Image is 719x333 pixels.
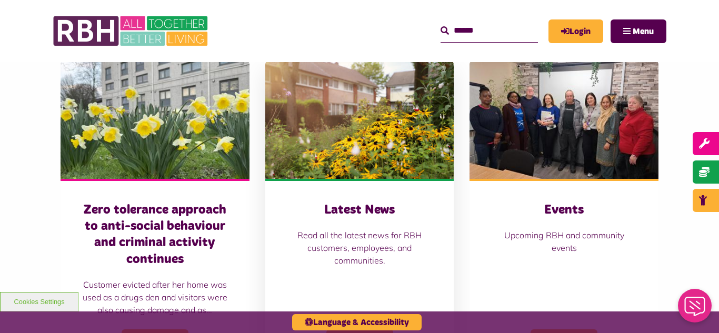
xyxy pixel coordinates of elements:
h3: Events [491,202,637,218]
button: Navigation [611,19,666,43]
img: Group photo of customers and colleagues at Spotland Community Centre [470,61,658,179]
img: SAZ MEDIA RBH HOUSING4 [265,61,454,179]
p: Read all the latest news for RBH customers, employees, and communities. [286,229,433,267]
iframe: Netcall Web Assistant for live chat [672,286,719,333]
h3: Zero tolerance approach to anti-social behaviour and criminal activity continues [82,202,228,268]
img: RBH [53,11,211,52]
img: Freehold [61,61,249,179]
input: Search [441,19,538,42]
span: Menu [633,27,654,36]
p: Customer evicted after her home was used as a drugs den and visitors were also causing damage and... [82,278,228,316]
button: Language & Accessibility [292,314,422,330]
a: MyRBH [548,19,603,43]
p: Upcoming RBH and community events [491,229,637,254]
h3: Latest News [286,202,433,218]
